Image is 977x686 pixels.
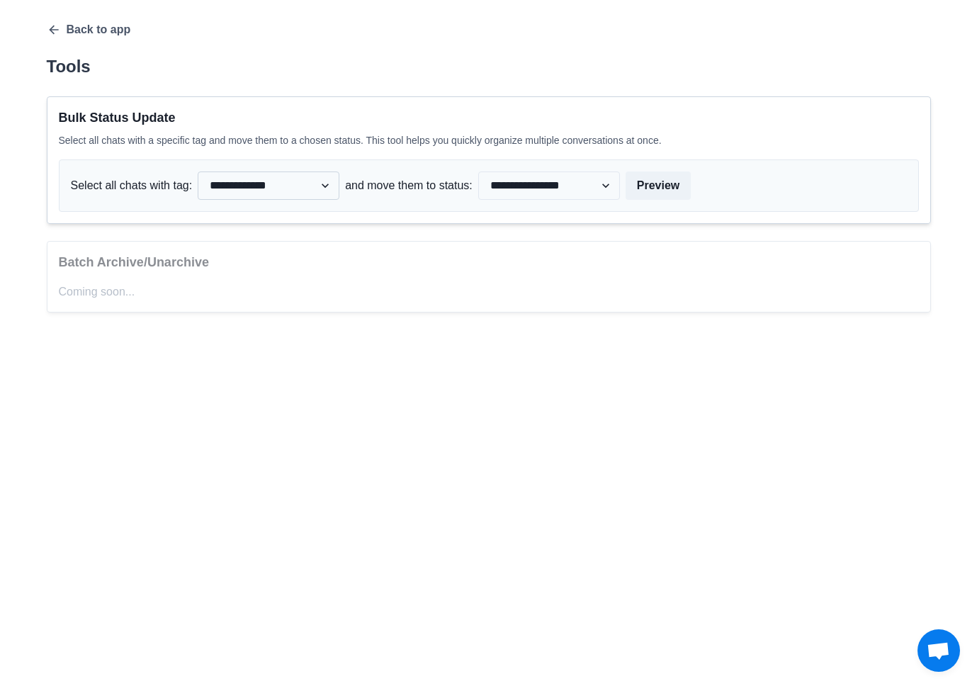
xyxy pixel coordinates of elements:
[71,177,193,194] p: Select all chats with tag:
[345,177,473,194] p: and move them to status:
[59,108,919,128] p: Bulk Status Update
[626,171,691,200] button: Preview
[47,23,131,37] button: Back to app
[59,283,919,300] p: Coming soon...
[47,54,931,79] p: Tools
[59,253,919,272] p: Batch Archive/Unarchive
[59,133,919,148] p: Select all chats with a specific tag and move them to a chosen status. This tool helps you quickl...
[917,629,960,672] div: Open chat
